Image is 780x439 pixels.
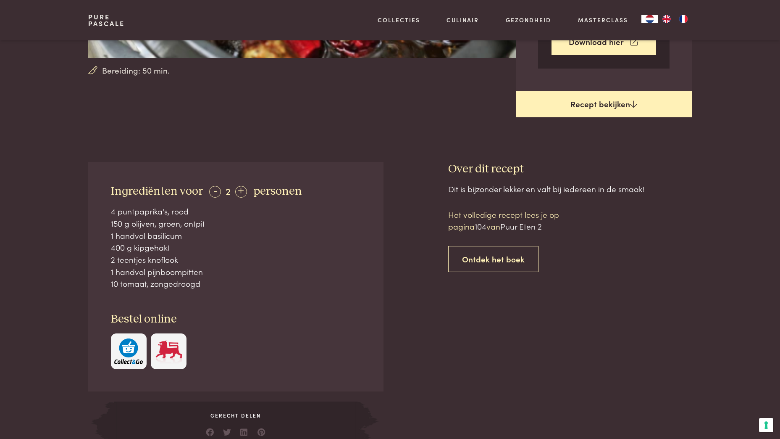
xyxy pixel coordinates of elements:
[500,220,542,232] span: Puur Eten 2
[111,230,361,242] div: 1 handvol basilicum
[114,339,143,364] img: c308188babc36a3a401bcb5cb7e020f4d5ab42f7cacd8327e500463a43eeb86c.svg
[111,185,203,197] span: Ingrediënten voor
[235,186,247,198] div: +
[658,15,675,23] a: EN
[111,254,361,266] div: 2 teentjes knoflook
[675,15,692,23] a: FR
[111,217,361,230] div: 150 g olijven, groen, ontpit
[111,312,361,327] h3: Bestel online
[111,266,361,278] div: 1 handvol pijnboompitten
[155,339,183,364] img: Delhaize
[578,16,628,24] a: Masterclass
[506,16,551,24] a: Gezondheid
[516,91,692,118] a: Recept bekijken
[641,15,658,23] a: NL
[552,29,656,55] a: Download hier
[226,184,231,198] span: 2
[111,241,361,254] div: 400 g kipgehakt
[446,16,479,24] a: Culinair
[475,220,486,232] span: 104
[209,186,221,198] div: -
[448,246,538,272] a: Ontdek het boek
[88,13,125,27] a: PurePascale
[102,64,170,77] span: Bereiding: 50 min.
[378,16,420,24] a: Collecties
[448,209,591,233] p: Het volledige recept lees je op pagina van
[448,162,692,177] h3: Over dit recept
[111,278,361,290] div: 10 tomaat, zongedroogd
[114,412,357,419] span: Gerecht delen
[641,15,692,23] aside: Language selected: Nederlands
[641,15,658,23] div: Language
[111,205,361,217] div: 4 puntpaprika's, rood
[658,15,692,23] ul: Language list
[253,185,302,197] span: personen
[759,418,773,432] button: Uw voorkeuren voor toestemming voor trackingtechnologieën
[448,183,692,195] div: Dit is bijzonder lekker en valt bij iedereen in de smaak!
